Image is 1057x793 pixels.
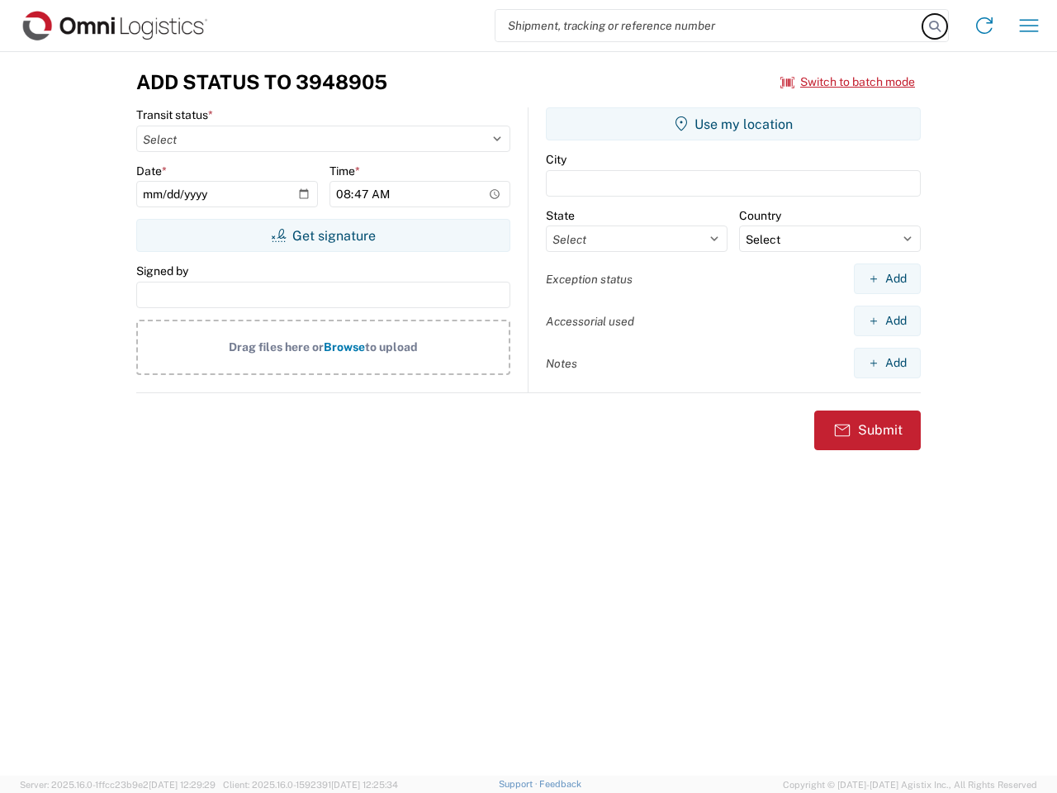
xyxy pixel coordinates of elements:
[223,780,398,790] span: Client: 2025.16.0-1592391
[20,780,216,790] span: Server: 2025.16.0-1ffcc23b9e2
[854,264,921,294] button: Add
[136,264,188,278] label: Signed by
[546,152,566,167] label: City
[324,340,365,354] span: Browse
[499,779,540,789] a: Support
[365,340,418,354] span: to upload
[854,348,921,378] button: Add
[136,70,387,94] h3: Add Status to 3948905
[136,164,167,178] label: Date
[495,10,923,41] input: Shipment, tracking or reference number
[546,314,634,329] label: Accessorial used
[546,272,633,287] label: Exception status
[229,340,324,354] span: Drag files here or
[739,208,781,223] label: Country
[329,164,360,178] label: Time
[149,780,216,790] span: [DATE] 12:29:29
[814,411,921,450] button: Submit
[546,107,921,140] button: Use my location
[331,780,398,790] span: [DATE] 12:25:34
[136,107,213,122] label: Transit status
[783,777,1037,792] span: Copyright © [DATE]-[DATE] Agistix Inc., All Rights Reserved
[136,219,510,252] button: Get signature
[546,208,575,223] label: State
[780,69,915,96] button: Switch to batch mode
[539,779,581,789] a: Feedback
[854,306,921,336] button: Add
[546,356,577,371] label: Notes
